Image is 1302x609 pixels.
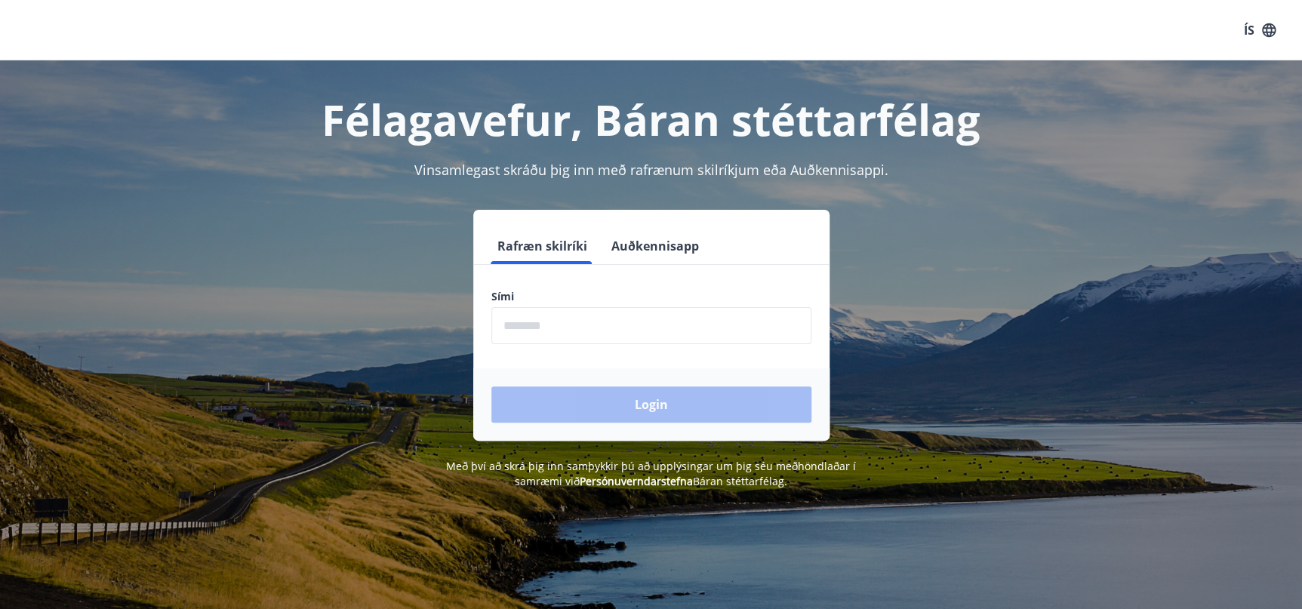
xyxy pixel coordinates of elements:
button: Rafræn skilríki [491,228,593,264]
label: Sími [491,289,811,304]
button: Auðkennisapp [605,228,705,264]
h1: Félagavefur, Báran stéttarfélag [126,91,1177,148]
button: ÍS [1236,17,1284,44]
span: Vinsamlegast skráðu þig inn með rafrænum skilríkjum eða Auðkennisappi. [414,161,888,179]
span: Með því að skrá þig inn samþykkir þú að upplýsingar um þig séu meðhöndlaðar í samræmi við Báran s... [446,459,856,488]
a: Persónuverndarstefna [580,474,693,488]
